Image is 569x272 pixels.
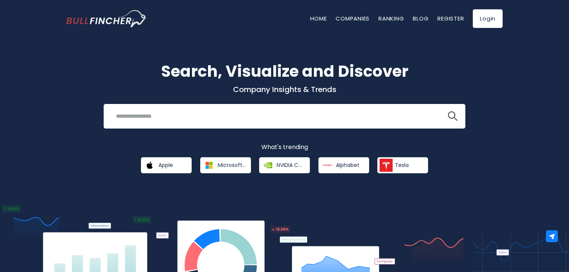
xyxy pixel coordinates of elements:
a: Login [473,9,503,28]
img: search icon [448,111,458,121]
a: Microsoft Corporation [200,157,251,173]
a: Home [310,15,327,22]
h1: Search, Visualize and Discover [66,60,503,83]
a: Companies [336,15,370,22]
a: Ranking [378,15,404,22]
a: Go to homepage [66,10,147,27]
a: NVIDIA Corporation [259,157,310,173]
p: Company Insights & Trends [66,85,503,94]
a: Alphabet [318,157,369,173]
span: Alphabet [336,162,359,168]
a: Tesla [377,157,428,173]
p: What's trending [66,143,503,151]
span: NVIDIA Corporation [277,162,305,168]
span: Tesla [395,162,409,168]
a: Blog [413,15,428,22]
img: Bullfincher logo [66,10,147,27]
span: Microsoft Corporation [218,162,246,168]
a: Apple [141,157,192,173]
span: Apple [158,162,173,168]
a: Register [437,15,464,22]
